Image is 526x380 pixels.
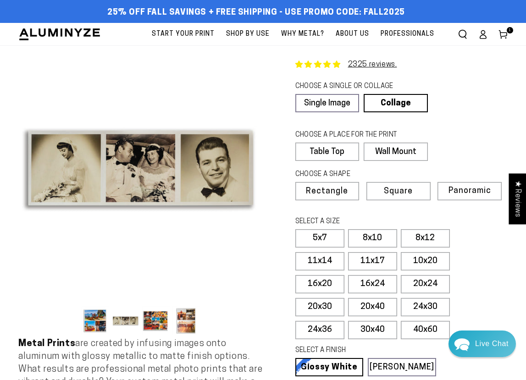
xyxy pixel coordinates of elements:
[348,275,397,293] label: 16x24
[475,330,509,357] div: Contact Us Directly
[295,94,360,112] a: Single Image
[18,28,101,41] img: Aluminyze
[453,24,473,44] summary: Search our site
[295,298,344,316] label: 20x30
[364,94,428,112] a: Collage
[147,23,219,45] a: Start Your Print
[107,8,405,18] span: 25% off FALL Savings + Free Shipping - Use Promo Code: FALL2025
[295,358,364,376] a: Glossy White
[295,217,419,227] legend: SELECT A SIZE
[295,229,344,248] label: 5x7
[18,45,263,337] media-gallery: Gallery Viewer
[142,307,170,335] button: Load image 3 in gallery view
[348,298,397,316] label: 20x40
[295,321,344,339] label: 24x36
[348,61,397,68] a: 2325 reviews.
[226,28,270,40] span: Shop By Use
[348,229,397,248] label: 8x10
[172,307,200,335] button: Load image 4 in gallery view
[82,307,109,335] button: Load image 1 in gallery view
[401,252,450,270] label: 10x20
[401,321,450,339] label: 40x60
[336,28,369,40] span: About Us
[376,23,439,45] a: Professionals
[401,229,450,248] label: 8x12
[295,252,344,270] label: 11x14
[448,330,516,357] div: Chat widget toggle
[152,28,215,40] span: Start Your Print
[281,28,324,40] span: Why Metal?
[331,23,374,45] a: About Us
[306,187,348,196] span: Rectangle
[348,321,397,339] label: 30x40
[295,82,419,92] legend: CHOOSE A SINGLE OR COLLAGE
[509,173,526,224] div: Click to open Judge.me floating reviews tab
[381,28,434,40] span: Professionals
[448,187,491,195] span: Panoramic
[18,339,75,348] strong: Metal Prints
[348,252,397,270] label: 11x17
[368,358,436,376] a: [PERSON_NAME]
[364,143,428,161] label: Wall Mount
[401,298,450,316] label: 24x30
[295,143,360,161] label: Table Top
[112,307,139,335] button: Load image 2 in gallery view
[509,27,511,33] span: 1
[295,170,419,180] legend: CHOOSE A SHAPE
[277,23,329,45] a: Why Metal?
[401,275,450,293] label: 20x24
[295,346,419,356] legend: SELECT A FINISH
[384,187,413,196] span: Square
[295,130,419,140] legend: CHOOSE A PLACE FOR THE PRINT
[295,275,344,293] label: 16x20
[221,23,274,45] a: Shop By Use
